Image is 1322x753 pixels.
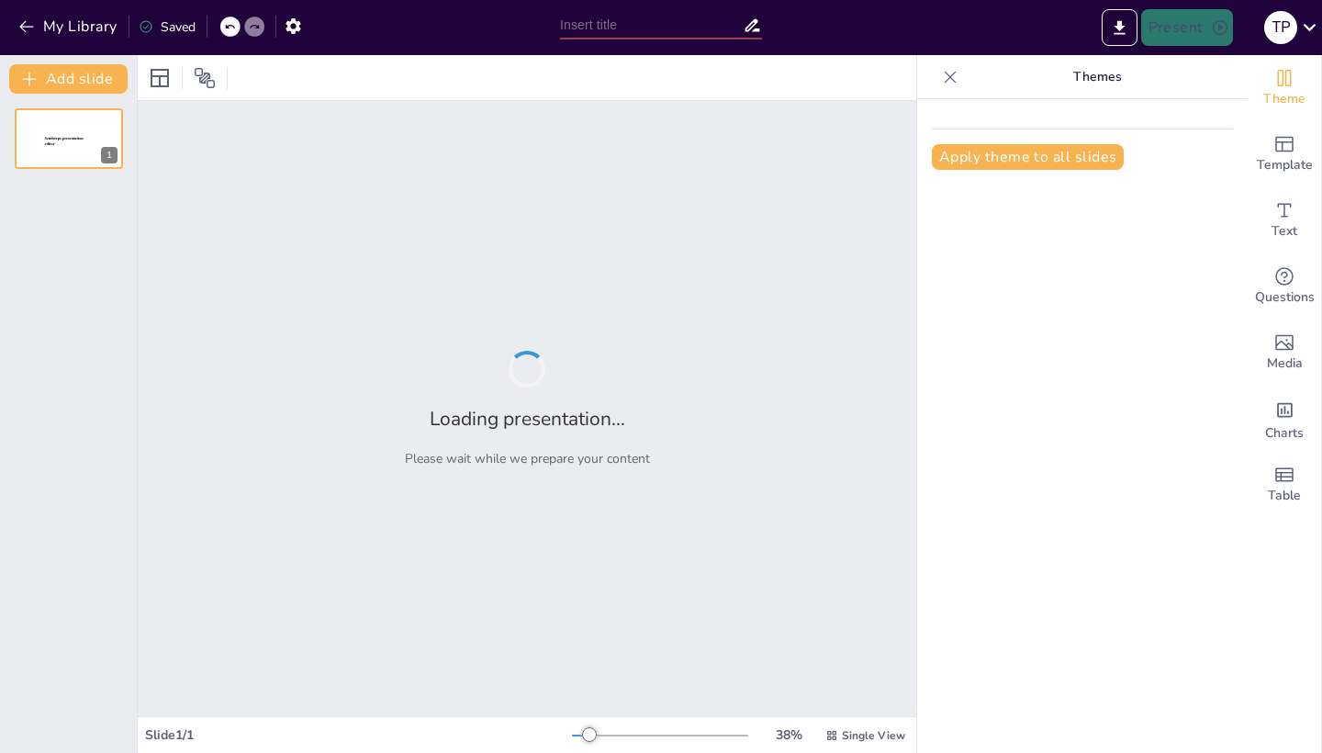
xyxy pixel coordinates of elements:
div: Layout [145,63,174,93]
span: Sendsteps presentation editor [45,137,84,147]
span: Table [1268,486,1301,506]
button: My Library [14,12,125,41]
div: Change the overall theme [1248,55,1321,121]
span: Single View [842,728,905,743]
span: Questions [1255,287,1315,308]
div: Add charts and graphs [1248,386,1321,452]
button: T P [1264,9,1297,46]
span: Text [1272,221,1297,242]
p: Themes [965,55,1229,99]
div: Add text boxes [1248,187,1321,253]
span: Charts [1265,423,1304,444]
span: Position [194,67,216,89]
span: Media [1267,354,1303,374]
h2: Loading presentation... [430,406,625,432]
p: Please wait while we prepare your content [405,450,650,467]
div: Slide 1 / 1 [145,726,572,744]
div: T P [1264,11,1297,44]
div: Saved [139,18,196,36]
span: Template [1257,155,1313,175]
button: Add slide [9,64,128,94]
div: Add ready made slides [1248,121,1321,187]
button: Apply theme to all slides [932,144,1124,170]
div: Add a table [1248,452,1321,518]
div: Get real-time input from your audience [1248,253,1321,320]
div: 38 % [767,726,811,744]
input: Insert title [560,12,743,39]
div: 1 [101,147,118,163]
button: Export to PowerPoint [1102,9,1137,46]
div: Sendsteps presentation editor1 [15,108,123,169]
button: Present [1141,9,1233,46]
span: Theme [1263,89,1305,109]
div: Add images, graphics, shapes or video [1248,320,1321,386]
